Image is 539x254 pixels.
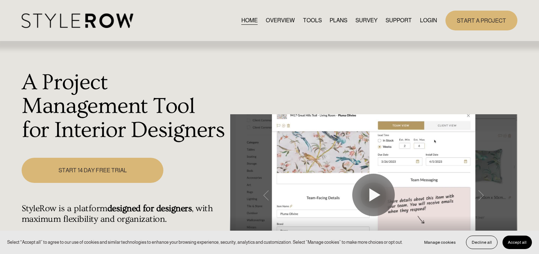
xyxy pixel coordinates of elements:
[424,240,456,245] span: Manage cookies
[355,16,377,25] a: SURVEY
[266,16,295,25] a: OVERVIEW
[241,16,258,25] a: HOME
[386,16,412,25] span: SUPPORT
[330,16,347,25] a: PLANS
[420,16,437,25] a: LOGIN
[22,158,163,183] a: START 14 DAY FREE TRIAL
[419,236,461,249] button: Manage cookies
[508,240,527,245] span: Accept all
[445,11,517,30] a: START A PROJECT
[22,71,226,143] h1: A Project Management Tool for Interior Designers
[502,236,532,249] button: Accept all
[466,236,498,249] button: Decline all
[386,16,412,25] a: folder dropdown
[303,16,322,25] a: TOOLS
[7,239,403,246] p: Select “Accept all” to agree to our use of cookies and similar technologies to enhance your brows...
[107,203,192,214] strong: designed for designers
[22,203,226,225] h4: StyleRow is a platform , with maximum flexibility and organization.
[472,240,492,245] span: Decline all
[22,13,133,28] img: StyleRow
[352,174,395,216] button: Play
